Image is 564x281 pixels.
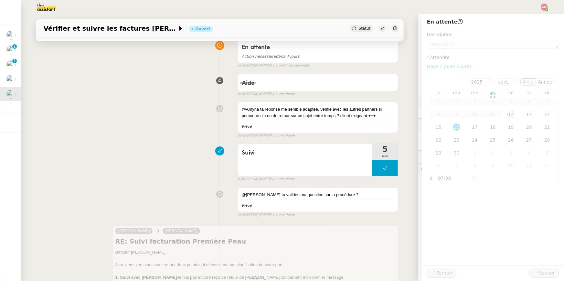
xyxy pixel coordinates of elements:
span: ⚙️ [421,97,455,104]
div: @Amyna ta réponse me semble adaptée, vérifie avec les autres partners si personne n'a eu de retou... [242,106,394,119]
small: [PERSON_NAME] [238,176,295,182]
span: 5 [372,146,398,153]
div: @[PERSON_NAME] tu valides ma question sur la procédure ? [242,192,394,198]
span: par [238,91,243,97]
span: Action nécessaire [242,54,276,59]
span: 💬 [421,167,474,172]
img: users%2FoOAfvbuArpdbnMcWMpAFWnfObdI3%2Favatar%2F8c2f5da6-de65-4e06-b9c2-86d64bdc2f41 [6,75,16,84]
div: ⚙️Procédures [419,94,564,107]
img: users%2FZQQIdhcXkybkhSUIYGy0uz77SOL2%2Favatar%2F1738315307335.jpeg [6,60,16,69]
b: Privé [242,204,252,208]
small: [PERSON_NAME] [238,133,295,138]
span: Vérifier et suivre les factures [PERSON_NAME] [44,25,177,32]
span: ⏲️ [421,154,471,159]
span: En attente [242,45,270,50]
span: dans 4 jours [242,54,300,59]
span: il y a une heure [270,176,295,182]
span: il y a une heure [270,212,295,217]
button: Fermer [427,269,456,278]
img: users%2Fjeuj7FhI7bYLyCU6UIN9LElSS4x1%2Favatar%2F1678820456145.jpeg [6,90,16,99]
p: 1 [13,44,16,50]
span: il y a une heure [270,91,295,97]
small: [PERSON_NAME] [238,212,295,217]
div: Ouvert [196,27,210,31]
span: il y a quelques secondes [270,63,309,68]
span: par [238,63,243,68]
img: svg [541,4,548,11]
div: 💬Commentaires 6 [419,164,564,176]
span: En attente [427,19,463,25]
div: 🔐Données client [419,119,564,131]
span: Aide [242,80,254,86]
span: par [238,176,243,182]
p: 1 [13,59,16,65]
nz-badge-sup: 1 [12,44,17,49]
span: il y a une heure [270,133,295,138]
button: Sauver [529,269,559,278]
nz-badge-sup: 1 [12,59,17,63]
span: min [372,153,398,159]
span: par [238,212,243,217]
span: Statut [359,26,371,31]
div: ⏲️Tâches 152:14 [419,151,564,163]
small: [PERSON_NAME] [238,63,310,68]
span: Suivi [242,148,368,158]
span: 🔐 [421,121,463,129]
img: users%2FZQQIdhcXkybkhSUIYGy0uz77SOL2%2Favatar%2F1738315307335.jpeg [6,45,16,55]
img: users%2F37wbV9IbQuXMU0UH0ngzBXzaEe12%2Favatar%2Fcba66ece-c48a-48c8-9897-a2adc1834457 [6,31,16,40]
span: par [238,133,243,138]
small: [PERSON_NAME] [238,91,295,97]
b: Privé [242,125,252,129]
